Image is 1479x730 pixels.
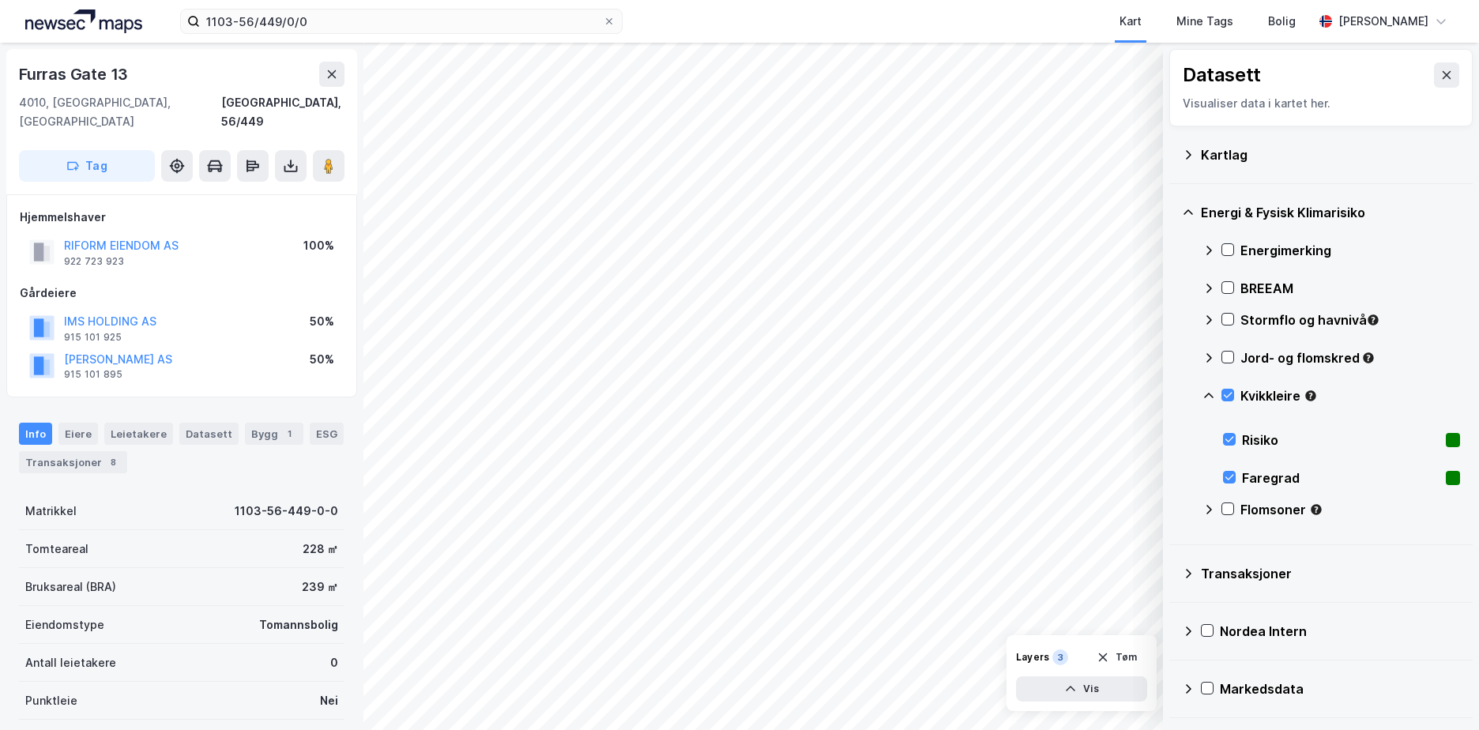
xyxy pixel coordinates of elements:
[105,454,121,470] div: 8
[25,502,77,521] div: Matrikkel
[1201,145,1460,164] div: Kartlag
[1176,12,1233,31] div: Mine Tags
[19,62,131,87] div: Furras Gate 13
[1361,351,1376,365] div: Tooltip anchor
[1338,12,1428,31] div: [PERSON_NAME]
[64,368,122,381] div: 915 101 895
[25,578,116,596] div: Bruksareal (BRA)
[1304,389,1318,403] div: Tooltip anchor
[19,93,221,131] div: 4010, [GEOGRAPHIC_DATA], [GEOGRAPHIC_DATA]
[221,93,344,131] div: [GEOGRAPHIC_DATA], 56/449
[1120,12,1142,31] div: Kart
[19,451,127,473] div: Transaksjoner
[25,540,88,559] div: Tomteareal
[310,312,334,331] div: 50%
[235,502,338,521] div: 1103-56-449-0-0
[200,9,603,33] input: Søk på adresse, matrikkel, gårdeiere, leietakere eller personer
[25,691,77,710] div: Punktleie
[1220,622,1460,641] div: Nordea Intern
[25,653,116,672] div: Antall leietakere
[1240,310,1460,329] div: Stormflo og havnivå
[259,615,338,634] div: Tomannsbolig
[1201,203,1460,222] div: Energi & Fysisk Klimarisiko
[1240,279,1460,298] div: BREEAM
[19,150,155,182] button: Tag
[1240,348,1460,367] div: Jord- og flomskred
[1309,502,1323,517] div: Tooltip anchor
[1183,94,1459,113] div: Visualiser data i kartet her.
[1183,62,1261,88] div: Datasett
[1201,564,1460,583] div: Transaksjoner
[1086,645,1147,670] button: Tøm
[1240,241,1460,260] div: Energimerking
[20,208,344,227] div: Hjemmelshaver
[320,691,338,710] div: Nei
[104,423,173,445] div: Leietakere
[245,423,303,445] div: Bygg
[25,9,142,33] img: logo.a4113a55bc3d86da70a041830d287a7e.svg
[310,423,344,445] div: ESG
[64,255,124,268] div: 922 723 923
[1240,500,1460,519] div: Flomsoner
[64,331,122,344] div: 915 101 925
[1016,676,1147,702] button: Vis
[303,540,338,559] div: 228 ㎡
[1400,654,1479,730] iframe: Chat Widget
[1268,12,1296,31] div: Bolig
[179,423,239,445] div: Datasett
[25,615,104,634] div: Eiendomstype
[1242,431,1439,450] div: Risiko
[58,423,98,445] div: Eiere
[302,578,338,596] div: 239 ㎡
[1052,649,1068,665] div: 3
[19,423,52,445] div: Info
[1016,651,1049,664] div: Layers
[1366,313,1380,327] div: Tooltip anchor
[281,426,297,442] div: 1
[303,236,334,255] div: 100%
[1220,679,1460,698] div: Markedsdata
[20,284,344,303] div: Gårdeiere
[1242,468,1439,487] div: Faregrad
[1240,386,1460,405] div: Kvikkleire
[330,653,338,672] div: 0
[310,350,334,369] div: 50%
